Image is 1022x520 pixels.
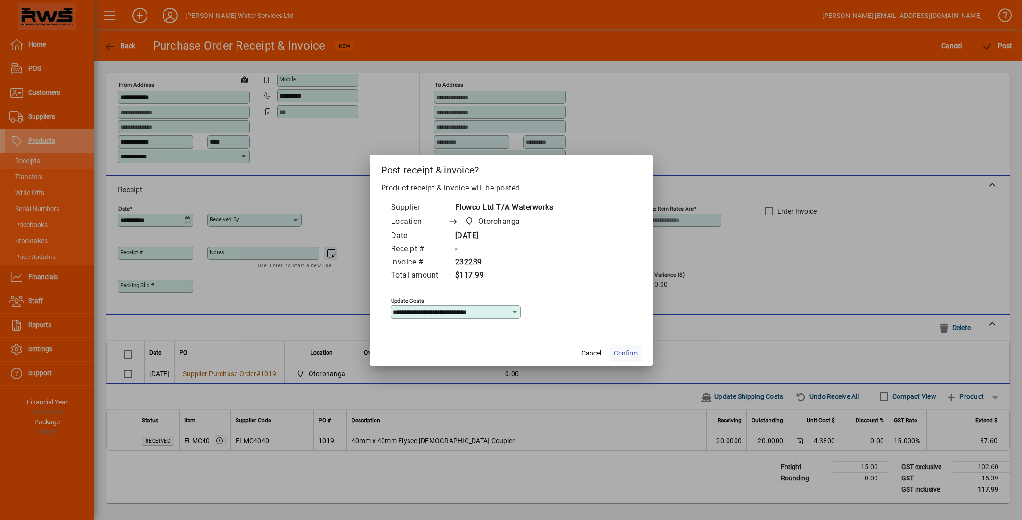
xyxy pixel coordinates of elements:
span: Confirm [614,348,638,358]
p: Product receipt & invoice will be posted. [381,182,641,194]
td: Total amount [391,269,448,282]
button: Cancel [576,345,606,362]
span: Otorohanga [463,215,524,228]
td: - [448,243,554,256]
span: Otorohanga [478,216,520,227]
td: Receipt # [391,243,448,256]
td: Invoice # [391,256,448,269]
span: Cancel [581,348,601,358]
td: [DATE] [448,230,554,243]
td: Location [391,215,448,230]
td: Flowco Ltd T/A Waterworks [448,201,554,215]
td: 232239 [448,256,554,269]
h2: Post receipt & invoice? [370,155,653,182]
td: Supplier [391,201,448,215]
td: Date [391,230,448,243]
td: $117.99 [448,269,554,282]
mat-label: Update costs [391,297,424,304]
button: Confirm [610,345,641,362]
